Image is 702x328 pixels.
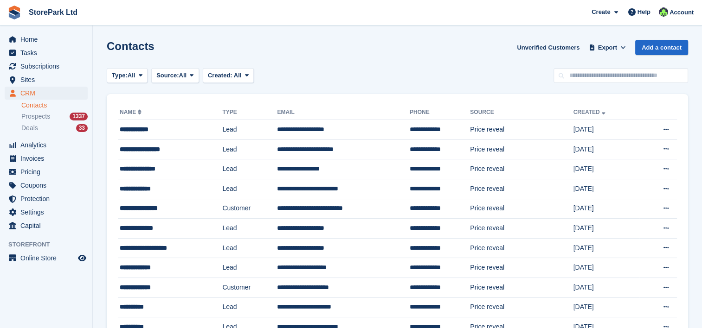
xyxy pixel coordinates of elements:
[573,109,607,115] a: Created
[20,179,76,192] span: Coupons
[222,179,277,199] td: Lead
[410,105,470,120] th: Phone
[25,5,81,20] a: StorePark Ltd
[20,152,76,165] span: Invoices
[513,40,583,55] a: Unverified Customers
[21,112,50,121] span: Prospects
[7,6,21,19] img: stora-icon-8386f47178a22dfd0bd8f6a31ec36ba5ce8667c1dd55bd0f319d3a0aa187defe.svg
[77,252,88,264] a: Preview store
[222,297,277,317] td: Lead
[222,199,277,219] td: Customer
[151,68,199,83] button: Source: All
[21,124,38,132] span: Deals
[21,101,88,110] a: Contacts
[5,46,88,59] a: menu
[128,71,135,80] span: All
[222,120,277,140] td: Lead
[277,105,410,120] th: Email
[222,139,277,159] td: Lead
[5,165,88,178] a: menu
[635,40,688,55] a: Add a contact
[234,72,242,79] span: All
[20,139,76,151] span: Analytics
[20,33,76,46] span: Home
[76,124,88,132] div: 33
[5,192,88,205] a: menu
[470,120,573,140] td: Price reveal
[470,297,573,317] td: Price reveal
[470,278,573,297] td: Price reveal
[21,112,88,121] a: Prospects 1337
[470,238,573,258] td: Price reveal
[5,219,88,232] a: menu
[5,73,88,86] a: menu
[222,238,277,258] td: Lead
[573,120,639,140] td: [DATE]
[573,159,639,179] td: [DATE]
[107,68,148,83] button: Type: All
[208,72,232,79] span: Created:
[573,179,639,199] td: [DATE]
[112,71,128,80] span: Type:
[5,60,88,73] a: menu
[573,258,639,278] td: [DATE]
[5,33,88,46] a: menu
[222,219,277,239] td: Lead
[5,152,88,165] a: menu
[470,219,573,239] td: Price reveal
[470,139,573,159] td: Price reveal
[573,238,639,258] td: [DATE]
[638,7,650,17] span: Help
[20,60,76,73] span: Subscriptions
[20,73,76,86] span: Sites
[598,43,617,52] span: Export
[592,7,610,17] span: Create
[222,159,277,179] td: Lead
[5,252,88,265] a: menu
[670,8,694,17] span: Account
[470,179,573,199] td: Price reveal
[5,206,88,219] a: menu
[587,40,628,55] button: Export
[107,40,155,52] h1: Contacts
[222,278,277,297] td: Customer
[573,278,639,297] td: [DATE]
[573,297,639,317] td: [DATE]
[470,159,573,179] td: Price reveal
[5,139,88,151] a: menu
[573,139,639,159] td: [DATE]
[222,258,277,278] td: Lead
[5,179,88,192] a: menu
[5,87,88,100] a: menu
[20,206,76,219] span: Settings
[20,165,76,178] span: Pricing
[222,105,277,120] th: Type
[20,252,76,265] span: Online Store
[20,46,76,59] span: Tasks
[573,199,639,219] td: [DATE]
[470,258,573,278] td: Price reveal
[156,71,179,80] span: Source:
[470,199,573,219] td: Price reveal
[21,123,88,133] a: Deals 33
[20,87,76,100] span: CRM
[573,219,639,239] td: [DATE]
[120,109,143,115] a: Name
[20,219,76,232] span: Capital
[20,192,76,205] span: Protection
[203,68,254,83] button: Created: All
[8,240,92,249] span: Storefront
[470,105,573,120] th: Source
[70,113,88,120] div: 1337
[179,71,187,80] span: All
[659,7,668,17] img: Ryan Mulcahy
